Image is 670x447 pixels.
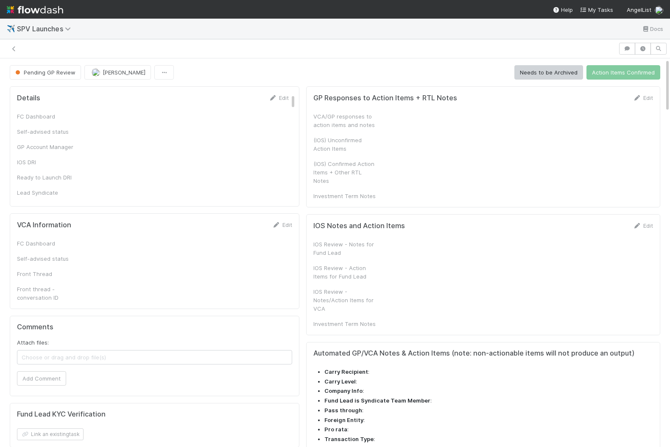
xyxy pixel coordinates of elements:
[313,222,405,230] h5: IOS Notes and Action Items
[324,406,653,415] li: :
[17,254,81,263] div: Self-advised status
[324,426,347,433] strong: Pro rata
[17,371,66,386] button: Add Comment
[324,397,430,404] strong: Fund Lead is Syndicate Team Member
[17,221,71,229] h5: VCA Information
[17,239,81,248] div: FC Dashboard
[17,350,292,364] span: Choose or drag and drop file(s)
[313,240,377,257] div: IOS Review - Notes for Fund Lead
[324,368,368,375] strong: Carry Recipient
[103,69,145,76] span: [PERSON_NAME]
[313,320,377,328] div: Investment Term Notes
[633,94,653,101] a: Edit
[627,6,651,13] span: AngelList
[324,368,653,376] li: :
[633,222,653,229] a: Edit
[313,264,377,281] div: IOS Review - Action Items for Fund Lead
[313,112,377,129] div: VCA/GP responses to action items and notes
[313,287,377,313] div: IOS Review - Notes/Action Items for VCA
[324,407,362,414] strong: Pass through
[269,94,289,101] a: Edit
[17,94,40,102] h5: Details
[84,65,151,80] button: [PERSON_NAME]
[17,143,81,151] div: GP Account Manager
[324,416,653,425] li: :
[313,136,377,153] div: (IOS) Unconfirmed Action Items
[313,192,377,200] div: Investment Term Notes
[272,221,292,228] a: Edit
[324,397,653,405] li: :
[553,6,573,14] div: Help
[514,65,583,80] button: Needs to be Archived
[324,417,363,423] strong: Foreign Entity
[17,127,81,136] div: Self-advised status
[586,65,660,80] button: Action Items Confirmed
[324,378,653,386] li: :
[17,112,81,121] div: FC Dashboard
[324,378,356,385] strong: Carry Level
[580,6,613,14] a: My Tasks
[7,25,15,32] span: ✈️
[324,425,653,434] li: :
[324,436,374,442] strong: Transaction Type
[17,285,81,302] div: Front thread - conversation ID
[324,387,653,395] li: :
[313,349,653,358] h5: Automated GP/VCA Notes & Action Items (note: non-actionable items will not produce an output)
[17,323,292,331] h5: Comments
[17,428,84,440] button: Link an existingtask
[324,387,363,394] strong: Company Info
[642,24,663,34] a: Docs
[17,173,81,182] div: Ready to Launch DRI
[17,25,75,33] span: SPV Launches
[580,6,613,13] span: My Tasks
[313,94,457,102] h5: GP Responses to Action Items + RTL Notes
[17,410,106,419] h5: Fund Lead KYC Verification
[17,338,49,347] label: Attach files:
[17,188,81,197] div: Lead Syndicate
[324,435,653,444] li: :
[17,158,81,166] div: IOS DRI
[313,160,377,185] div: (IOS) Confirmed Action Items + Other RTL Notes
[17,270,81,278] div: Front Thread
[7,3,63,17] img: logo-inverted-e16ddd16eac7371096b0.svg
[92,68,100,77] img: avatar_eed832e9-978b-43e4-b51e-96e46fa5184b.png
[655,6,663,14] img: avatar_eed832e9-978b-43e4-b51e-96e46fa5184b.png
